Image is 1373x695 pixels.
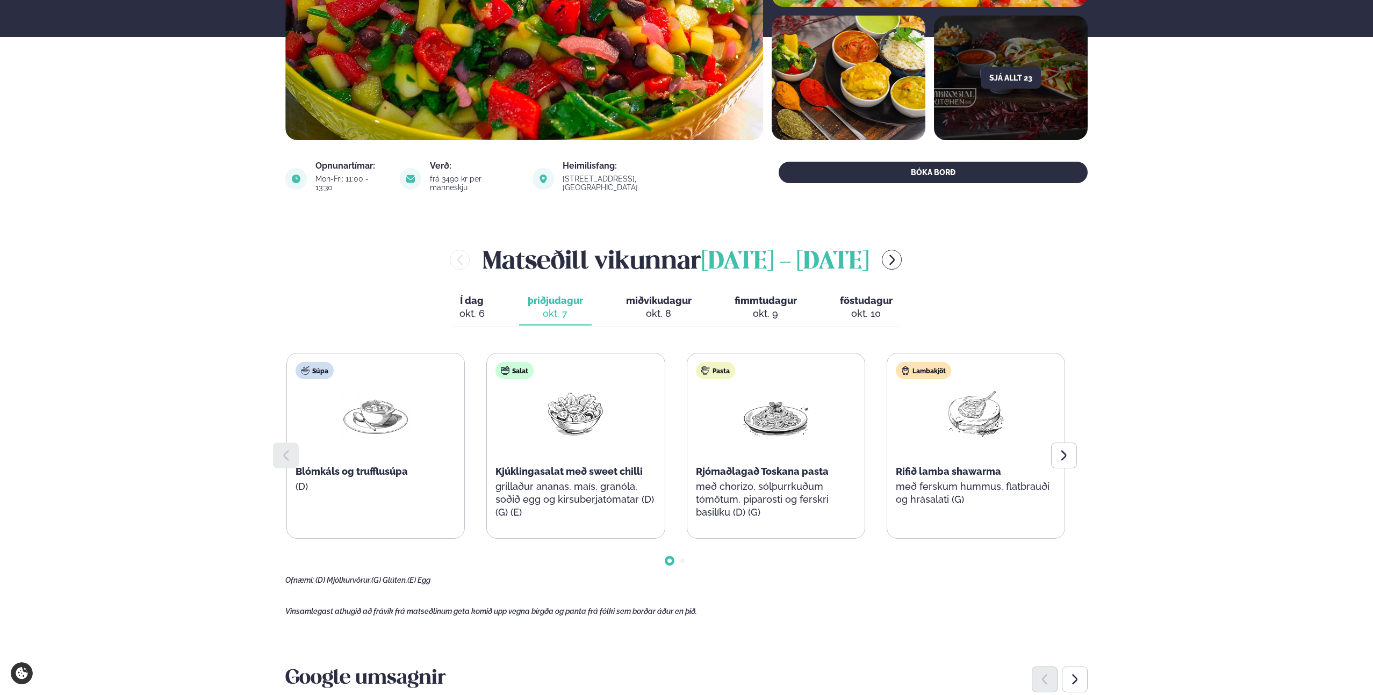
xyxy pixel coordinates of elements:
h2: Matseðill vikunnar [483,242,869,277]
button: menu-btn-left [450,250,470,270]
div: okt. 10 [840,307,893,320]
p: (D) [296,480,456,493]
div: okt. 8 [626,307,692,320]
span: Vinsamlegast athugið að frávik frá matseðlinum geta komið upp vegna birgða og panta frá fólki sem... [285,607,697,616]
button: þriðjudagur okt. 7 [519,290,592,325]
span: Rjómaðlagað Toskana pasta [696,466,829,477]
span: Kjúklingasalat með sweet chilli [495,466,643,477]
button: BÓKA BORÐ [779,162,1088,183]
img: image alt [400,168,421,190]
span: föstudagur [840,295,893,306]
span: miðvikudagur [626,295,692,306]
span: Blómkáls og trufflusúpa [296,466,408,477]
span: Í dag [459,294,485,307]
span: Go to slide 1 [667,559,672,563]
span: Go to slide 2 [680,559,685,563]
img: Salad.png [541,388,610,438]
img: Spagetti.png [742,388,810,438]
img: Lamb-Meat.png [941,388,1010,438]
img: image alt [772,16,925,140]
div: Verð: [430,162,520,170]
div: Heimilisfang: [563,162,711,170]
button: Sjá allt 23 [981,67,1041,89]
div: Next slide [1062,667,1088,692]
div: okt. 6 [459,307,485,320]
div: okt. 9 [735,307,797,320]
div: Lambakjöt [896,362,951,379]
p: grillaður ananas, maís, granóla, soðið egg og kirsuberjatómatar (D) (G) (E) [495,480,656,519]
button: miðvikudagur okt. 8 [617,290,700,325]
div: Mon-Fri: 11:00 - 13:30 [315,175,387,192]
div: [STREET_ADDRESS], [GEOGRAPHIC_DATA] [563,175,711,192]
span: Rifið lamba shawarma [896,466,1001,477]
img: Lamb.svg [901,366,910,375]
span: (E) Egg [407,576,430,584]
span: fimmtudagur [735,295,797,306]
h3: Google umsagnir [285,666,1088,692]
a: Cookie settings [11,662,33,684]
p: með ferskum hummus, flatbrauði og hrásalati (G) [896,480,1056,506]
div: Salat [495,362,534,379]
a: link [563,181,711,194]
img: image alt [533,168,554,190]
div: Opnunartímar: [315,162,387,170]
div: Súpa [296,362,334,379]
button: föstudagur okt. 10 [831,290,901,325]
button: menu-btn-right [882,250,902,270]
span: (D) Mjólkurvörur, [315,576,371,584]
div: Previous slide [1032,667,1058,692]
img: image alt [285,168,307,190]
span: þriðjudagur [528,295,583,306]
p: með chorizo, sólþurrkuðum tómötum, piparosti og ferskri basilíku (D) (G) [696,480,856,519]
div: Pasta [696,362,735,379]
span: [DATE] - [DATE] [701,250,869,274]
div: okt. 7 [528,307,583,320]
img: Soup.png [341,388,410,438]
img: soup.svg [301,366,310,375]
button: fimmtudagur okt. 9 [726,290,806,325]
img: pasta.svg [701,366,710,375]
div: frá 3490 kr per manneskju [430,175,520,192]
img: salad.svg [501,366,509,375]
span: (G) Glúten, [371,576,407,584]
button: Í dag okt. 6 [451,290,493,325]
span: Ofnæmi: [285,576,314,584]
